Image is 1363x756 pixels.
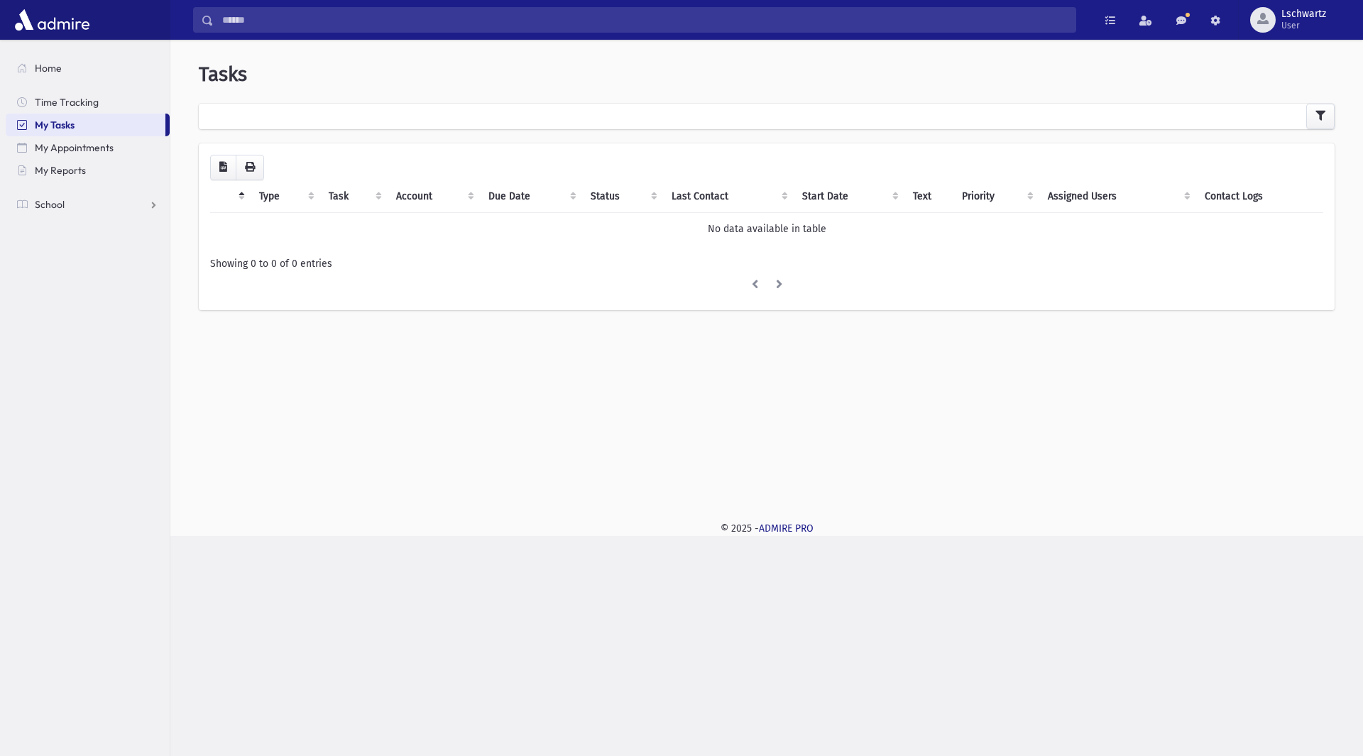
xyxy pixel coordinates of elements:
th: Start Date: activate to sort column ascending [794,180,904,213]
td: No data available in table [210,212,1323,245]
a: Time Tracking [6,91,170,114]
span: Home [35,62,62,75]
th: Account : activate to sort column ascending [388,180,480,213]
th: Assigned Users: activate to sort column ascending [1039,180,1195,213]
span: My Appointments [35,141,114,154]
th: Type: activate to sort column ascending [251,180,319,213]
span: Time Tracking [35,96,99,109]
button: CSV [210,155,236,180]
th: Priority: activate to sort column ascending [953,180,1040,213]
th: Status: activate to sort column ascending [582,180,663,213]
a: School [6,193,170,216]
div: © 2025 - [193,521,1340,536]
span: Lschwartz [1281,9,1326,20]
span: School [35,198,65,211]
th: Contact Logs [1196,180,1323,213]
button: Print [236,155,264,180]
a: Home [6,57,170,80]
div: Showing 0 to 0 of 0 entries [210,256,1323,271]
a: My Tasks [6,114,165,136]
th: Last Contact: activate to sort column ascending [663,180,794,213]
th: Due Date: activate to sort column ascending [480,180,582,213]
th: Text [904,180,953,213]
span: Tasks [199,62,247,86]
input: Search [214,7,1075,33]
span: User [1281,20,1326,31]
th: Task: activate to sort column ascending [320,180,388,213]
a: My Reports [6,159,170,182]
img: AdmirePro [11,6,93,34]
a: My Appointments [6,136,170,159]
span: My Reports [35,164,86,177]
a: ADMIRE PRO [759,522,814,535]
span: My Tasks [35,119,75,131]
